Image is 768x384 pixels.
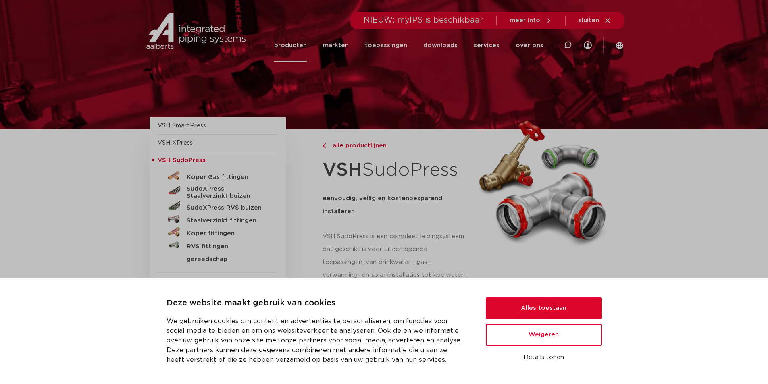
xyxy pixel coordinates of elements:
[187,230,266,237] h5: Koper fittingen
[423,29,458,62] a: downloads
[323,195,442,214] strong: eenvoudig, veilig en kostenbesparend installeren
[328,143,387,149] span: alle productlijnen
[158,157,206,163] span: VSH SudoPress
[187,256,266,263] h5: gereedschap
[158,251,278,264] a: gereedschap
[187,217,266,224] h5: Staalverzinkt fittingen
[323,143,326,149] img: chevron-right.svg
[584,29,592,62] div: my IPS
[365,29,407,62] a: toepassingen
[486,351,602,364] button: Details tonen
[486,324,602,346] button: Weigeren
[158,200,278,213] a: SudoXPress RVS buizen
[167,316,466,365] p: We gebruiken cookies om content en advertenties te personaliseren, om functies voor social media ...
[323,155,468,186] h1: SudoPress
[474,29,500,62] a: services
[364,16,483,24] span: NIEUW: myIPS is beschikbaar
[486,297,602,319] button: Alles toestaan
[323,29,349,62] a: markten
[274,29,307,62] a: producten
[158,239,278,251] a: RVS fittingen
[323,161,362,179] strong: VSH
[323,141,468,151] a: alle productlijnen
[187,174,266,181] h5: Koper Gas fittingen
[158,226,278,239] a: Koper fittingen
[187,243,266,250] h5: RVS fittingen
[516,29,543,62] a: over ons
[187,204,266,212] h5: SudoXPress RVS buizen
[323,230,468,295] p: VSH SudoPress is een compleet leidingsysteem dat geschikt is voor uiteenlopende toepassingen, van...
[158,122,206,129] a: VSH SmartPress
[510,17,540,23] span: meer info
[187,185,266,200] h5: SudoXPress Staalverzinkt buizen
[579,17,599,23] span: sluiten
[579,17,611,24] a: sluiten
[274,29,543,62] nav: Menu
[158,140,193,146] a: VSH XPress
[158,169,278,182] a: Koper Gas fittingen
[158,213,278,226] a: Staalverzinkt fittingen
[510,17,552,24] a: meer info
[158,182,278,200] a: SudoXPress Staalverzinkt buizen
[167,297,466,310] p: Deze website maakt gebruik van cookies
